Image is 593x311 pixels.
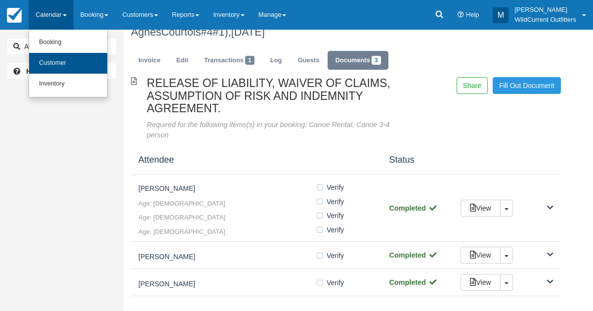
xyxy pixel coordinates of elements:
[29,74,107,94] a: Inventory
[493,77,561,94] a: Fill Out Document
[26,67,41,75] b: Help
[327,197,344,207] span: Verify
[131,26,561,38] h1: AgnesCourtois#4#1),
[7,63,116,79] a: Help
[138,227,315,237] span: Age: [DEMOGRAPHIC_DATA]
[327,251,344,261] span: Verify
[147,120,399,140] div: Required for the following items(s) in your booking: Canoe Rental, Canoe 3-4 person
[131,51,168,70] a: Invoice
[493,7,508,23] div: M
[245,56,254,65] span: 1
[263,51,290,70] a: Log
[461,200,500,217] a: View
[138,280,315,288] h5: [PERSON_NAME]
[197,51,262,70] a: Transactions1
[372,56,381,65] span: 3
[147,77,399,115] h2: RELEASE OF LIABILITY, WAIVER OF CLAIMS, ASSUMPTION OF RISK AND INDEMNITY AGREEMENT.
[169,51,196,70] a: Edit
[138,253,315,261] h5: [PERSON_NAME]
[231,26,265,38] span: [DATE]
[458,12,464,18] i: Help
[328,51,388,70] a: Documents3
[461,274,500,291] a: View
[138,185,315,192] h5: [PERSON_NAME]
[327,225,344,235] span: Verify
[29,30,108,97] ul: Calendar
[138,213,315,222] span: Age: [DEMOGRAPHIC_DATA]
[514,15,576,25] p: WildCurrent Outfitters
[327,278,344,288] span: Verify
[389,251,437,259] strong: Completed
[389,204,437,212] strong: Completed
[382,155,454,165] h4: Status
[461,247,500,264] a: View
[389,278,437,286] strong: Completed
[514,5,576,15] p: [PERSON_NAME]
[290,51,327,70] a: Guests
[29,53,107,74] a: Customer
[7,8,22,23] img: checkfront-main-nav-mini-logo.png
[327,182,344,192] span: Verify
[466,11,479,18] span: Help
[131,155,382,165] h4: Attendee
[327,211,344,221] span: Verify
[457,77,488,94] button: Share
[138,199,315,209] span: Age: [DEMOGRAPHIC_DATA]
[29,32,107,53] a: Booking
[7,39,116,54] button: Attribute Documents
